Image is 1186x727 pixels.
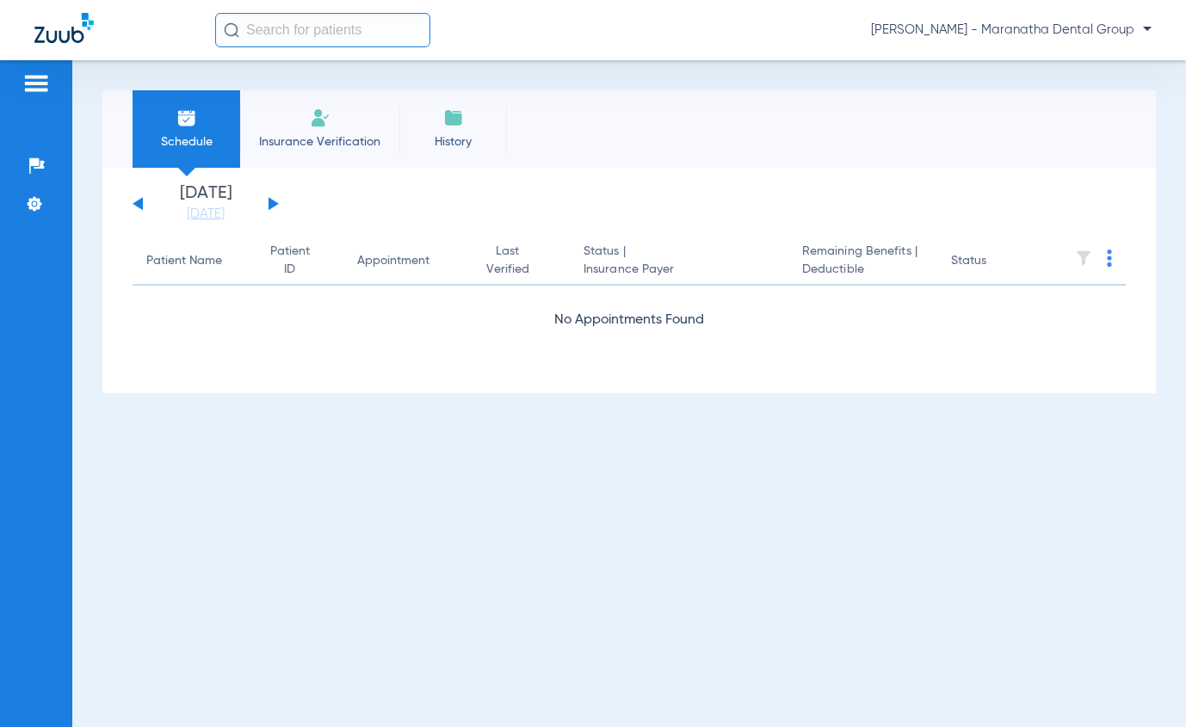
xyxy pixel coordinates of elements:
span: Schedule [145,133,227,151]
div: Patient Name [146,252,238,270]
input: Search for patients [215,13,430,47]
span: Insurance Payer [584,261,775,279]
div: Appointment [357,252,447,270]
div: No Appointments Found [133,310,1126,331]
div: Patient ID [266,243,330,279]
span: History [412,133,494,151]
img: Manual Insurance Verification [310,108,330,128]
div: Last Verified [474,243,556,279]
th: Remaining Benefits | [788,237,937,286]
span: Loading [604,359,655,373]
span: Deductible [802,261,923,279]
th: Status [937,237,1053,286]
img: History [443,108,464,128]
img: filter.svg [1075,250,1092,267]
span: Insurance Verification [253,133,386,151]
img: hamburger-icon [22,73,50,94]
img: Zuub Logo [34,13,94,43]
img: Search Icon [224,22,239,38]
li: [DATE] [154,185,257,223]
div: Patient Name [146,252,222,270]
img: Schedule [176,108,197,128]
a: [DATE] [154,206,257,223]
img: group-dot-blue.svg [1107,250,1112,267]
span: [PERSON_NAME] - Maranatha Dental Group [871,22,1152,39]
th: Status | [570,237,788,286]
div: Appointment [357,252,429,270]
div: Patient ID [266,243,314,279]
div: Last Verified [474,243,540,279]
